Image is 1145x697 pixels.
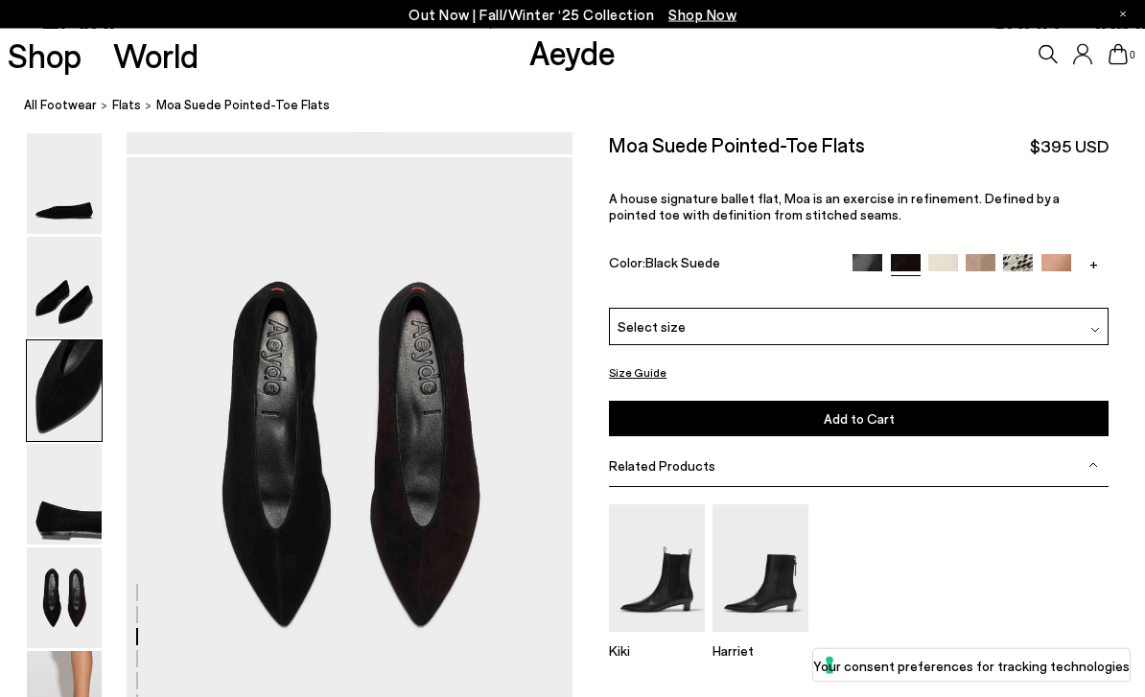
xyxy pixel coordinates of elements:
[609,505,705,633] img: Kiki Leather Chelsea Boots
[713,505,808,633] img: Harriet Pointed Ankle Boots
[27,134,102,235] img: Moa Suede Pointed-Toe Flats - Image 1
[609,255,837,277] div: Color:
[813,649,1130,682] button: Your consent preferences for tracking technologies
[27,548,102,649] img: Moa Suede Pointed-Toe Flats - Image 5
[668,6,736,23] span: Navigate to /collections/new-in
[409,3,736,27] p: Out Now | Fall/Winter ‘25 Collection
[609,458,715,475] span: Related Products
[8,38,82,72] a: Shop
[713,619,808,660] a: Harriet Pointed Ankle Boots Harriet
[27,341,102,442] img: Moa Suede Pointed-Toe Flats - Image 3
[1090,326,1100,336] img: svg%3E
[24,96,97,116] a: All Footwear
[529,32,616,72] a: Aeyde
[824,411,895,428] span: Add to Cart
[24,81,1145,133] nav: breadcrumb
[27,238,102,338] img: Moa Suede Pointed-Toe Flats - Image 2
[609,133,865,157] h2: Moa Suede Pointed-Toe Flats
[1030,135,1109,159] span: $395 USD
[609,402,1109,437] button: Add to Cart
[813,656,1130,676] label: Your consent preferences for tracking technologies
[645,255,720,271] span: Black Suede
[609,643,705,660] p: Kiki
[713,643,808,660] p: Harriet
[1088,461,1098,471] img: svg%3E
[112,98,141,113] span: flats
[27,445,102,546] img: Moa Suede Pointed-Toe Flats - Image 4
[156,96,330,116] span: Moa Suede Pointed-Toe Flats
[1079,255,1109,272] a: +
[618,317,686,337] span: Select size
[609,191,1060,223] span: A house signature ballet flat, Moa is an exercise in refinement. Defined by a pointed toe with de...
[609,619,705,660] a: Kiki Leather Chelsea Boots Kiki
[609,361,666,385] button: Size Guide
[113,38,199,72] a: World
[1128,50,1137,60] span: 0
[112,96,141,116] a: flats
[1109,44,1128,65] a: 0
